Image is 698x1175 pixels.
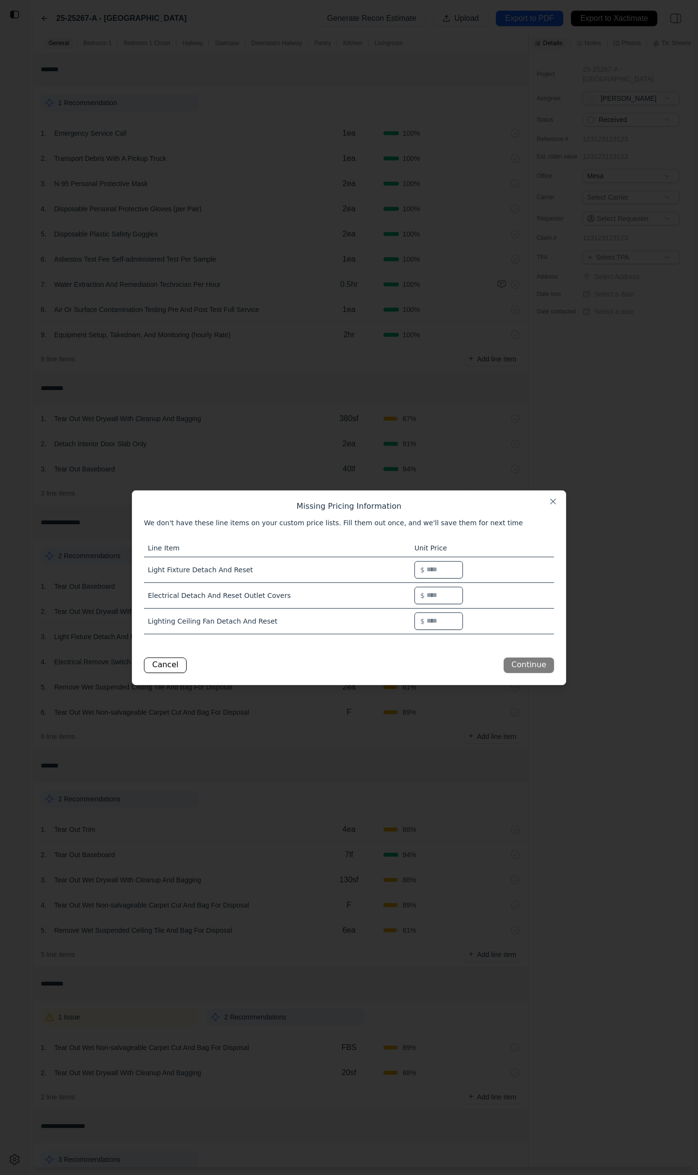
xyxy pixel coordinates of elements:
td: Electrical Detach And Reset Outlet Covers [144,582,411,608]
th: Unit Price [411,539,554,557]
td: Light Fixture Detach And Reset [144,557,411,582]
h2: Missing Pricing Information [144,502,554,510]
button: Cancel [144,658,187,673]
th: Line Item [144,539,411,557]
td: Lighting Ceiling Fan Detach And Reset [144,608,411,634]
h3: We don't have these line items on your custom price lists. Fill them out once, and we'll save the... [144,518,554,528]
